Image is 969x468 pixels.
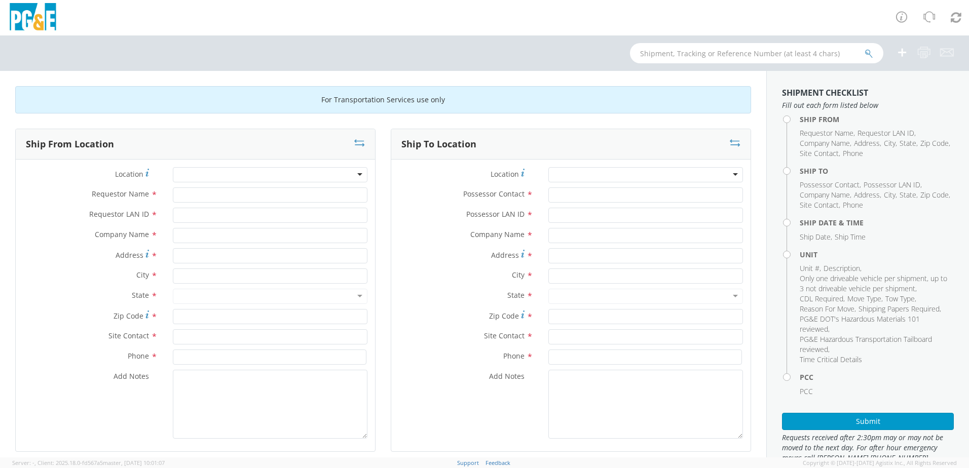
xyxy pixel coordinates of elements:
span: Site Contact [800,148,839,158]
li: , [900,138,918,148]
span: Tow Type [885,294,915,303]
li: , [847,294,883,304]
span: Zip Code [114,311,143,321]
span: Possessor Contact [800,180,860,189]
li: , [800,180,861,190]
span: Phone [843,148,863,158]
span: Possessor LAN ID [864,180,920,189]
span: PG&E Hazardous Transportation Tailboard reviewed [800,334,932,354]
span: Fill out each form listed below [782,100,954,110]
span: CDL Required [800,294,843,303]
span: Zip Code [489,311,519,321]
h4: Ship Date & Time [800,219,954,226]
span: Shipping Papers Required [859,304,940,314]
span: Address [854,190,880,200]
span: Requestor Name [800,128,853,138]
span: Site Contact [108,331,149,340]
span: Server: - [12,459,36,466]
li: , [920,138,950,148]
span: City [884,190,896,200]
li: , [800,232,832,242]
span: Requestor LAN ID [89,209,149,219]
h3: Ship From Location [26,139,114,149]
span: master, [DATE] 10:01:07 [103,459,165,466]
li: , [859,304,941,314]
span: Description [824,263,860,273]
span: Unit # [800,263,819,273]
span: PG&E DOT's Hazardous Materials 101 reviewed [800,314,920,334]
span: Site Contact [800,200,839,210]
li: , [800,200,840,210]
span: Add Notes [114,371,149,381]
span: Location [491,169,519,179]
h4: Unit [800,251,954,258]
li: , [800,274,951,294]
span: Zip Code [920,138,949,148]
li: , [900,190,918,200]
li: , [800,263,821,274]
span: Company Name [800,138,850,148]
li: , [854,138,881,148]
li: , [800,304,856,314]
span: Possessor Contact [463,189,525,199]
span: Company Name [95,229,149,239]
a: Feedback [486,459,510,466]
span: Possessor LAN ID [466,209,525,219]
span: Ship Time [835,232,866,242]
li: , [920,190,950,200]
span: Address [116,250,143,260]
span: Company Name [800,190,850,200]
strong: Shipment Checklist [782,87,868,98]
li: , [824,263,862,274]
h4: Ship From [800,115,954,123]
span: Ship Date [800,232,831,242]
span: City [884,138,896,148]
span: , [34,459,36,466]
span: Move Type [847,294,881,303]
li: , [885,294,916,304]
span: State [132,290,149,300]
li: , [800,138,851,148]
span: Phone [843,200,863,210]
span: Site Contact [484,331,525,340]
li: , [800,148,840,159]
span: Phone [128,351,149,361]
span: City [512,270,525,280]
li: , [858,128,916,138]
li: , [800,294,845,304]
li: , [864,180,922,190]
span: State [900,138,916,148]
span: Client: 2025.18.0-fd567a5 [38,459,165,466]
button: Submit [782,413,954,430]
li: , [800,334,951,355]
div: For Transportation Services use only [15,86,751,113]
span: City [136,270,149,280]
li: , [800,190,851,200]
span: Copyright © [DATE]-[DATE] Agistix Inc., All Rights Reserved [803,459,957,467]
h4: PCC [800,373,954,381]
span: Zip Code [920,190,949,200]
span: State [507,290,525,300]
a: Support [457,459,479,466]
h4: Ship To [800,167,954,175]
li: , [884,190,897,200]
span: State [900,190,916,200]
span: Only one driveable vehicle per shipment, up to 3 not driveable vehicle per shipment [800,274,947,293]
span: Phone [503,351,525,361]
li: , [854,190,881,200]
li: , [884,138,897,148]
span: Company Name [470,229,525,239]
span: Requestor Name [92,189,149,199]
span: Requestor LAN ID [858,128,914,138]
img: pge-logo-06675f144f4cfa6a6814.png [8,3,58,33]
span: Add Notes [489,371,525,381]
span: Time Critical Details [800,355,862,364]
span: Requests received after 2:30pm may or may not be moved to the next day. For after hour emergency ... [782,433,954,463]
li: , [800,314,951,334]
span: Reason For Move [800,304,854,314]
h3: Ship To Location [401,139,476,149]
span: Address [491,250,519,260]
span: Address [854,138,880,148]
input: Shipment, Tracking or Reference Number (at least 4 chars) [630,43,883,63]
li: , [800,128,855,138]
